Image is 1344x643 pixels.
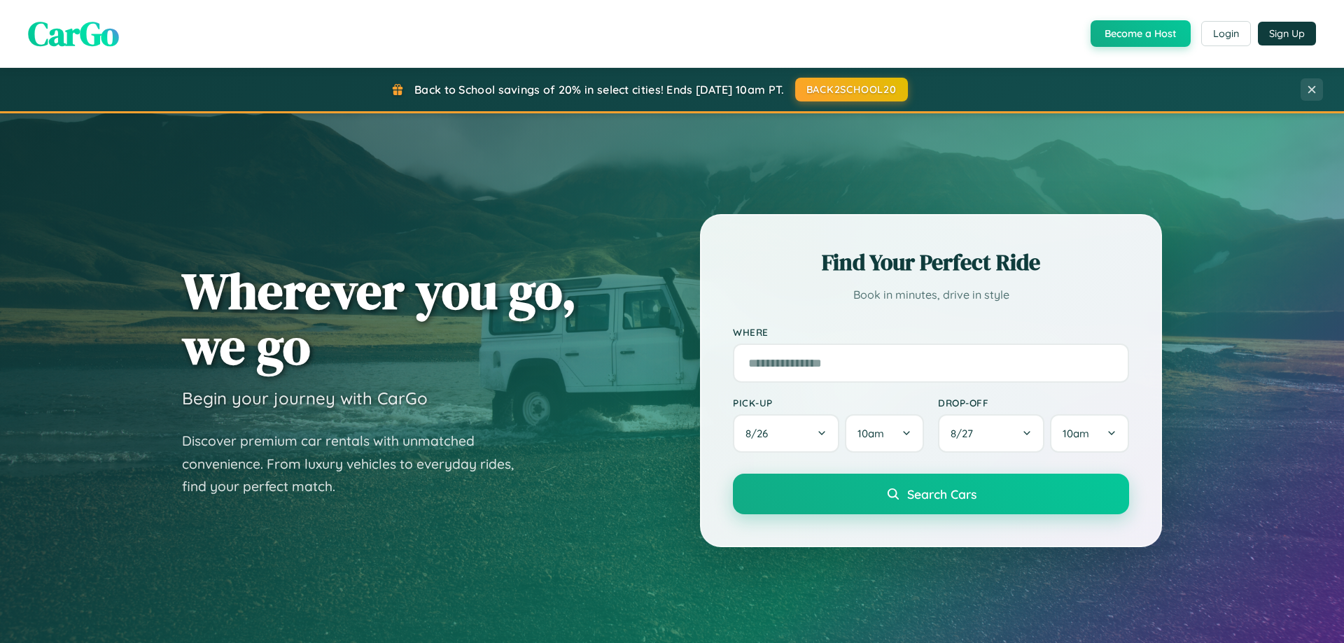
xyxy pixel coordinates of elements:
p: Discover premium car rentals with unmatched convenience. From luxury vehicles to everyday rides, ... [182,430,532,498]
span: 8 / 26 [745,427,775,440]
button: Search Cars [733,474,1129,514]
label: Pick-up [733,397,924,409]
p: Book in minutes, drive in style [733,285,1129,305]
h3: Begin your journey with CarGo [182,388,428,409]
button: 8/27 [938,414,1044,453]
span: Back to School savings of 20% in select cities! Ends [DATE] 10am PT. [414,83,784,97]
label: Where [733,326,1129,338]
button: BACK2SCHOOL20 [795,78,908,101]
button: Login [1201,21,1251,46]
span: 10am [857,427,884,440]
span: CarGo [28,10,119,57]
h2: Find Your Perfect Ride [733,247,1129,278]
span: 10am [1063,427,1089,440]
span: 8 / 27 [951,427,980,440]
button: 10am [845,414,924,453]
button: Sign Up [1258,22,1316,45]
label: Drop-off [938,397,1129,409]
button: 10am [1050,414,1129,453]
span: Search Cars [907,486,976,502]
button: 8/26 [733,414,839,453]
h1: Wherever you go, we go [182,263,577,374]
button: Become a Host [1091,20,1191,47]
